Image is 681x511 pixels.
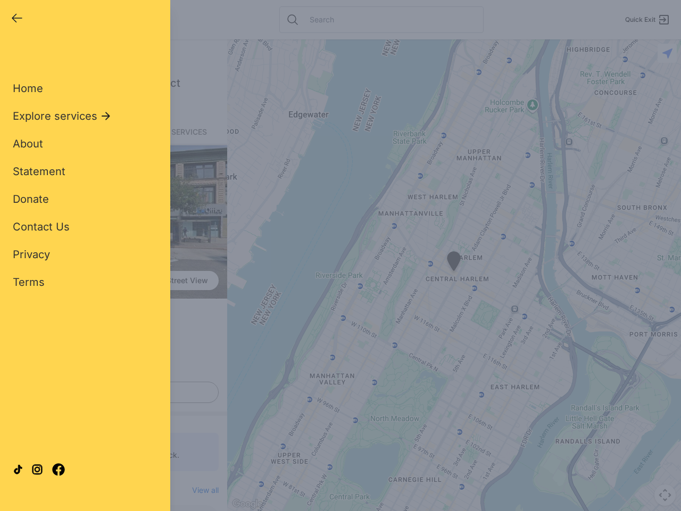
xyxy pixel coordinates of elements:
a: About [13,136,43,151]
button: Explore services [13,109,112,123]
span: About [13,137,43,150]
span: Statement [13,165,65,178]
a: Terms [13,275,45,290]
a: Contact Us [13,219,70,234]
a: Privacy [13,247,50,262]
span: Explore services [13,109,97,123]
span: Donate [13,193,49,205]
span: Terms [13,276,45,289]
a: Donate [13,192,49,207]
a: Home [13,81,43,96]
span: Privacy [13,248,50,261]
span: Contact Us [13,220,70,233]
span: Home [13,82,43,95]
a: Statement [13,164,65,179]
